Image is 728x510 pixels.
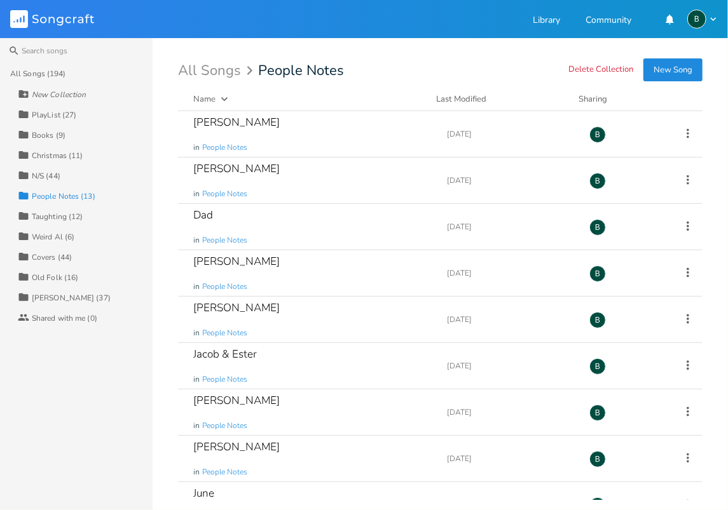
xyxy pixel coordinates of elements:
[579,93,655,105] div: Sharing
[258,64,344,77] span: People Notes
[589,265,606,282] div: BruCe
[589,219,606,236] div: BruCe
[193,420,200,431] span: in
[193,328,200,339] span: in
[447,269,574,277] div: [DATE]
[193,467,200,478] span: in
[447,408,574,416] div: [DATE]
[589,173,606,189] div: BruCe
[447,455,574,462] div: [DATE]
[193,488,214,499] div: June
[193,93,216,105] div: Name
[178,65,257,77] div: All Songs
[193,281,200,292] span: in
[193,189,200,199] span: in
[687,10,706,29] div: BruCe
[202,281,247,292] span: People Notes
[447,130,574,138] div: [DATE]
[202,374,247,385] span: People Notes
[589,358,606,375] div: BruCe
[643,58,703,81] button: New Song
[193,374,200,385] span: in
[589,312,606,328] div: BruCe
[193,117,280,128] div: [PERSON_NAME]
[202,467,247,478] span: People Notes
[32,314,97,322] div: Shared with me (0)
[202,189,247,199] span: People Notes
[202,142,247,153] span: People Notes
[589,126,606,143] div: BruCe
[32,233,74,241] div: Weird Al (6)
[447,223,574,231] div: [DATE]
[193,142,200,153] span: in
[193,256,280,267] div: [PERSON_NAME]
[447,316,574,323] div: [DATE]
[447,362,574,370] div: [DATE]
[32,253,72,261] div: Covers (44)
[202,328,247,339] span: People Notes
[193,302,280,313] div: [PERSON_NAME]
[436,93,563,105] button: Last Modified
[193,395,280,406] div: [PERSON_NAME]
[32,294,111,302] div: [PERSON_NAME] (37)
[202,420,247,431] span: People Notes
[436,93,486,105] div: Last Modified
[533,16,560,27] a: Library
[193,163,280,174] div: [PERSON_NAME]
[32,213,83,220] div: Taughting (12)
[193,93,421,105] button: Name
[32,274,78,281] div: Old Folk (16)
[32,152,83,159] div: Christmas (11)
[586,16,631,27] a: Community
[202,235,247,246] span: People Notes
[32,91,86,98] div: New Collection
[687,10,718,29] button: B
[32,172,60,180] div: N/S (44)
[193,441,280,452] div: [PERSON_NAME]
[193,349,257,359] div: Jacob & Ester
[193,210,213,220] div: Dad
[32,192,95,200] div: People Notes (13)
[32,111,76,119] div: PlayList (27)
[10,70,66,77] div: All Songs (194)
[447,177,574,184] div: [DATE]
[193,235,200,246] span: in
[589,451,606,467] div: BruCe
[32,131,65,139] div: Books (9)
[589,405,606,421] div: BruCe
[568,65,633,76] button: Delete Collection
